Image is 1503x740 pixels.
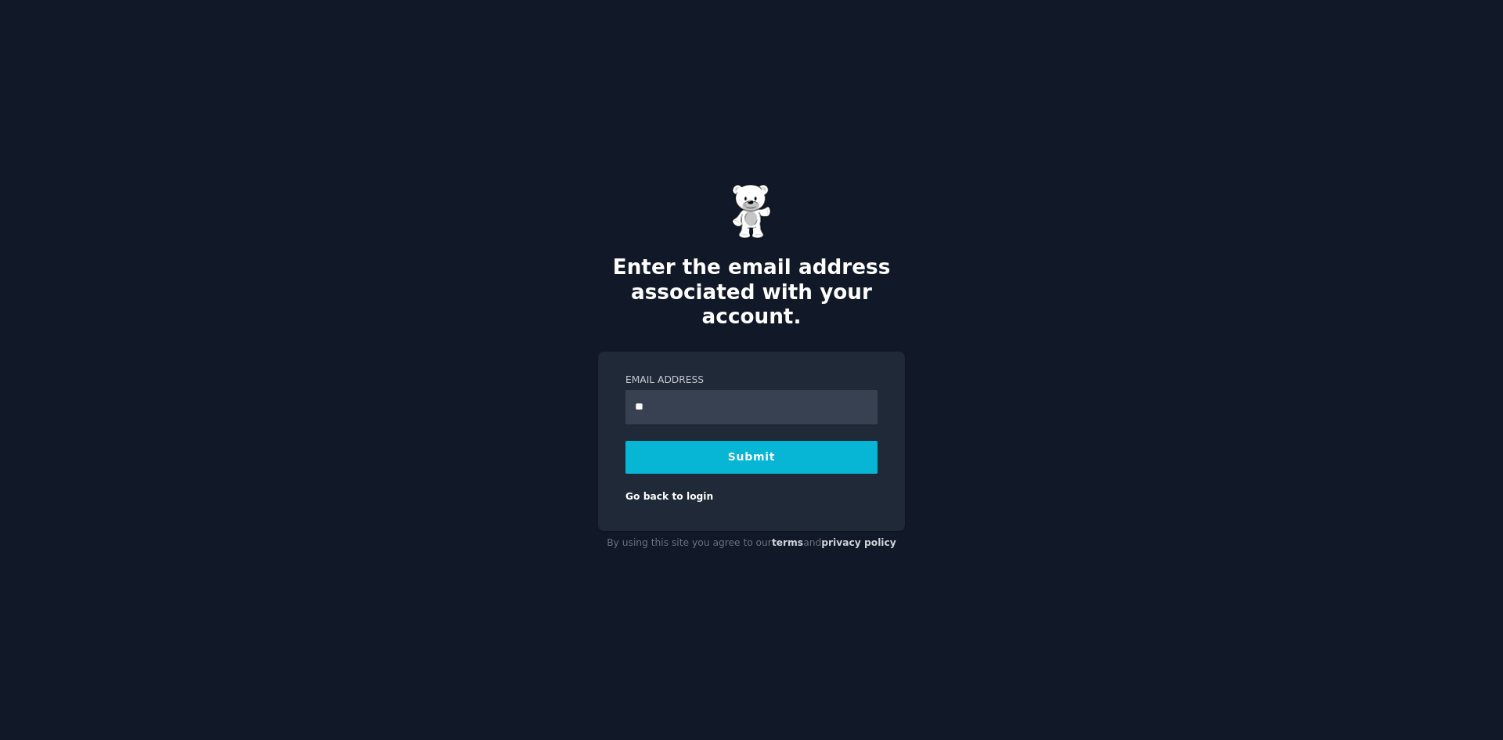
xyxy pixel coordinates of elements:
div: By using this site you agree to our and [598,531,905,556]
a: terms [772,537,803,548]
button: Submit [625,441,878,474]
label: Email Address [625,374,878,388]
h2: Enter the email address associated with your account. [598,255,905,330]
a: privacy policy [821,537,896,548]
img: Gummy Bear [732,184,771,239]
a: Go back to login [625,491,713,502]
